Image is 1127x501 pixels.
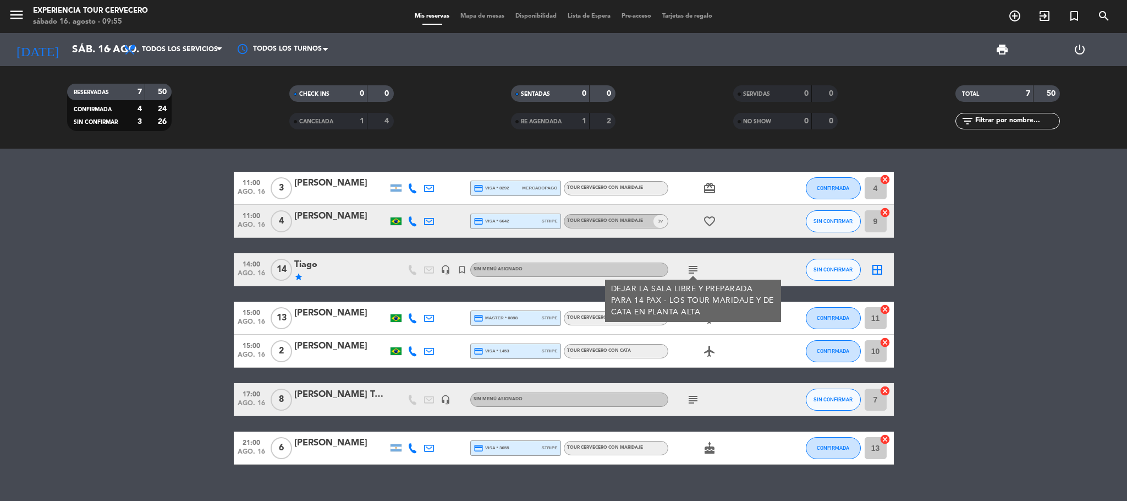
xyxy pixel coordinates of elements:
span: ago. 16 [238,270,265,282]
i: border_all [871,263,884,276]
strong: 24 [158,105,169,113]
strong: 26 [158,118,169,126]
span: visa * 6642 [474,216,509,226]
i: credit_card [474,313,483,323]
span: Tour cervecero con maridaje [567,219,643,223]
strong: 3 [138,118,142,126]
i: exit_to_app [1038,9,1051,23]
strong: 0 [829,90,835,97]
span: ago. 16 [238,221,265,234]
i: add_circle_outline [1008,9,1021,23]
span: Sin menú asignado [474,267,523,271]
i: credit_card [474,216,483,226]
span: Tour cervecero con maridaje [567,186,643,190]
span: visa * 1453 [474,346,509,356]
strong: 4 [138,105,142,113]
strong: 0 [384,90,391,97]
i: headset_mic [441,265,450,275]
span: CANCELADA [299,119,333,124]
strong: 4 [384,117,391,125]
span: print [996,43,1009,56]
strong: 0 [582,90,586,97]
i: cancel [879,385,890,396]
i: menu [8,7,25,23]
span: 8 [271,389,292,411]
button: SIN CONFIRMAR [806,389,861,411]
span: Tarjetas de regalo [657,13,718,19]
span: RE AGENDADA [521,119,562,124]
span: SIN CONFIRMAR [813,396,853,402]
i: cancel [879,304,890,315]
span: v [653,215,668,228]
span: 1 [658,217,660,225]
strong: 7 [138,88,142,96]
i: airplanemode_active [703,345,716,358]
span: Tour cervecero con maridaje [567,445,643,450]
span: RESERVADAS [74,90,109,95]
button: menu [8,7,25,27]
strong: 50 [1047,90,1058,97]
button: CONFIRMADA [806,437,861,459]
strong: 7 [1026,90,1030,97]
span: SERVIDAS [743,91,770,97]
span: NO SHOW [743,119,771,124]
button: CONFIRMADA [806,340,861,362]
div: sábado 16. agosto - 09:55 [33,17,148,28]
i: headset_mic [441,395,450,405]
input: Filtrar por nombre... [974,115,1059,127]
i: search [1097,9,1110,23]
span: CONFIRMADA [817,315,849,321]
span: master * 0898 [474,313,518,323]
strong: 0 [607,90,613,97]
i: arrow_drop_down [102,43,116,56]
span: CONFIRMADA [817,348,849,354]
i: cancel [879,434,890,445]
i: star [294,273,303,281]
span: stripe [542,217,558,225]
i: power_settings_new [1073,43,1086,56]
span: Lista de Espera [562,13,616,19]
i: cancel [879,174,890,185]
strong: 0 [804,90,809,97]
div: [PERSON_NAME] [294,339,388,353]
div: [PERSON_NAME] Turismo [294,388,388,402]
i: credit_card [474,183,483,193]
div: Experiencia Tour Cervecero [33,6,148,17]
button: SIN CONFIRMAR [806,259,861,281]
span: CONFIRMADA [74,107,112,112]
i: subject [686,393,700,406]
i: card_giftcard [703,182,716,195]
span: Tour cervecero con cata [567,348,631,353]
span: ago. 16 [238,400,265,412]
span: Disponibilidad [510,13,562,19]
span: SENTADAS [521,91,550,97]
span: 11:00 [238,209,265,221]
span: CHECK INS [299,91,329,97]
i: credit_card [474,346,483,356]
span: 13 [271,307,292,329]
div: [PERSON_NAME] [294,436,388,450]
strong: 1 [582,117,586,125]
span: 4 [271,210,292,232]
span: ago. 16 [238,351,265,364]
div: Tiago [294,258,388,272]
span: Todos los servicios [142,46,218,53]
span: 2 [271,340,292,362]
span: visa * 3055 [474,443,509,453]
span: stripe [542,347,558,355]
span: stripe [542,314,558,322]
strong: 2 [607,117,613,125]
i: turned_in_not [1068,9,1081,23]
span: 14 [271,259,292,281]
span: Mis reservas [409,13,455,19]
span: 6 [271,437,292,459]
span: SIN CONFIRMAR [813,218,853,224]
span: Mapa de mesas [455,13,510,19]
span: 17:00 [238,387,265,400]
span: ago. 16 [238,318,265,331]
i: filter_list [961,115,974,128]
div: [PERSON_NAME] [294,209,388,224]
i: cancel [879,207,890,218]
span: 15:00 [238,339,265,351]
span: stripe [542,444,558,451]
